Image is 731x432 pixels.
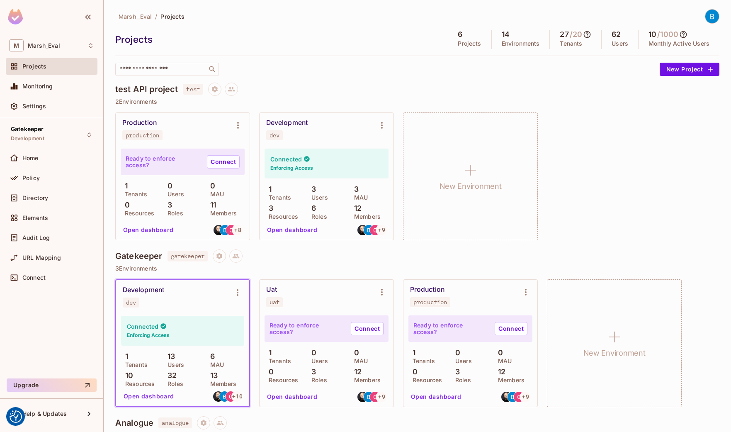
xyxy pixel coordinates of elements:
p: 3 [307,185,316,193]
button: Environment settings [230,117,246,134]
div: Uat [266,286,277,294]
p: 2 Environments [115,98,719,105]
p: 1 [121,352,128,361]
button: New Project [660,63,719,76]
a: Connect [351,322,384,335]
p: 32 [163,371,177,380]
p: Users [307,358,328,364]
h4: Analogue [115,418,153,428]
p: Roles [451,377,471,383]
img: carla.teixeira@mmc.com [514,392,524,402]
p: Environments [502,40,540,47]
p: Tenants [265,194,291,201]
img: ben.read@mmc.com [219,391,230,402]
span: + 9 [522,394,529,400]
p: 6 [206,352,215,361]
button: Environment settings [374,117,390,134]
p: Projects [458,40,481,47]
p: Tenants [121,191,147,198]
h4: Connected [127,322,158,330]
p: Users [163,361,184,368]
span: Project settings [208,87,221,95]
p: 3 [307,368,316,376]
p: 0 [307,349,316,357]
p: 3 [350,185,359,193]
h5: 27 [560,30,568,39]
span: Help & Updates [22,410,67,417]
p: Users [163,191,184,198]
p: 13 [206,371,218,380]
h5: 62 [612,30,621,39]
p: Roles [307,377,327,383]
p: 10 [121,371,133,380]
a: Connect [207,155,240,168]
img: thomas@permit.io [501,392,512,402]
span: M [9,39,24,51]
h1: New Environment [583,347,646,359]
span: Gatekeeper [11,126,44,132]
p: MAU [206,361,224,368]
span: Development [11,135,44,142]
img: thomas@permit.io [213,391,223,402]
h6: Enforcing Access [127,332,170,339]
img: SReyMgAAAABJRU5ErkJggg== [8,9,23,24]
span: Marsh_Eval [119,12,152,20]
p: Roles [163,210,183,217]
li: / [155,12,157,20]
p: Resources [265,213,298,220]
span: Settings [22,103,46,110]
p: MAU [494,358,512,364]
p: 0 [163,182,172,190]
p: 0 [265,368,274,376]
span: URL Mapping [22,254,61,261]
p: Resources [121,210,154,217]
h5: 10 [648,30,656,39]
p: Users [307,194,328,201]
h4: test API project [115,84,178,94]
div: Development [123,286,164,294]
p: Tenants [265,358,291,364]
span: + 10 [232,393,242,399]
button: Environment settings [374,284,390,300]
p: Resources [121,381,155,387]
p: Members [206,210,237,217]
h5: / 1000 [657,30,678,39]
span: Projects [160,12,185,20]
span: test [183,84,203,95]
p: Tenants [408,358,435,364]
p: Ready to enforce access? [413,322,488,335]
h5: 6 [458,30,462,39]
p: 11 [206,201,216,209]
div: dev [270,132,279,139]
p: 0 [350,349,359,357]
span: Directory [22,195,48,201]
div: uat [270,299,279,305]
span: Monitoring [22,83,53,90]
img: Ben Read [705,10,719,23]
button: Upgrade [7,378,97,392]
p: Tenants [560,40,582,47]
p: 3 [265,204,273,212]
h5: 14 [502,30,510,39]
p: 3 Environments [115,265,719,272]
h5: / 20 [570,30,582,39]
p: Tenants [121,361,148,368]
p: Members [494,377,525,383]
button: Environment settings [229,284,246,301]
button: Environment settings [517,284,534,300]
p: 13 [163,352,175,361]
img: carla.teixeira@mmc.com [370,392,380,402]
p: 12 [350,368,362,376]
p: 0 [206,182,215,190]
p: 12 [494,368,505,376]
p: MAU [206,191,224,198]
span: gatekeeper [168,251,208,261]
p: Monthly Active Users [648,40,709,47]
span: + 8 [234,227,241,233]
img: ben.read@mmc.com [364,392,374,402]
img: carla.teixeira@mmc.com [226,391,236,402]
span: Connect [22,274,46,281]
div: dev [126,299,136,306]
p: Members [350,213,381,220]
div: production [413,299,447,305]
